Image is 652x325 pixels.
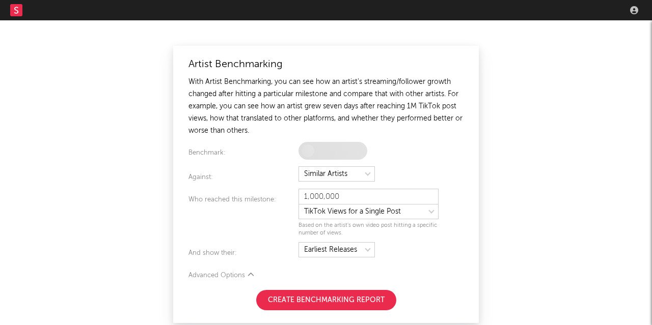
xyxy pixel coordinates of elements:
[188,171,298,184] div: Against:
[188,76,464,137] div: With Artist Benchmarking, you can see how an artist's streaming/follower growth changed after hit...
[188,147,298,161] div: Benchmark:
[256,290,396,310] button: Create Benchmarking Report
[188,247,298,259] div: And show their:
[188,194,298,237] div: Who reached this milestone:
[188,58,464,71] div: Artist Benchmarking
[188,270,464,282] div: Advanced Options
[298,222,439,237] div: Based on the artist's own video post hitting a specific number of views.
[298,189,439,204] input: eg. 1,000,000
